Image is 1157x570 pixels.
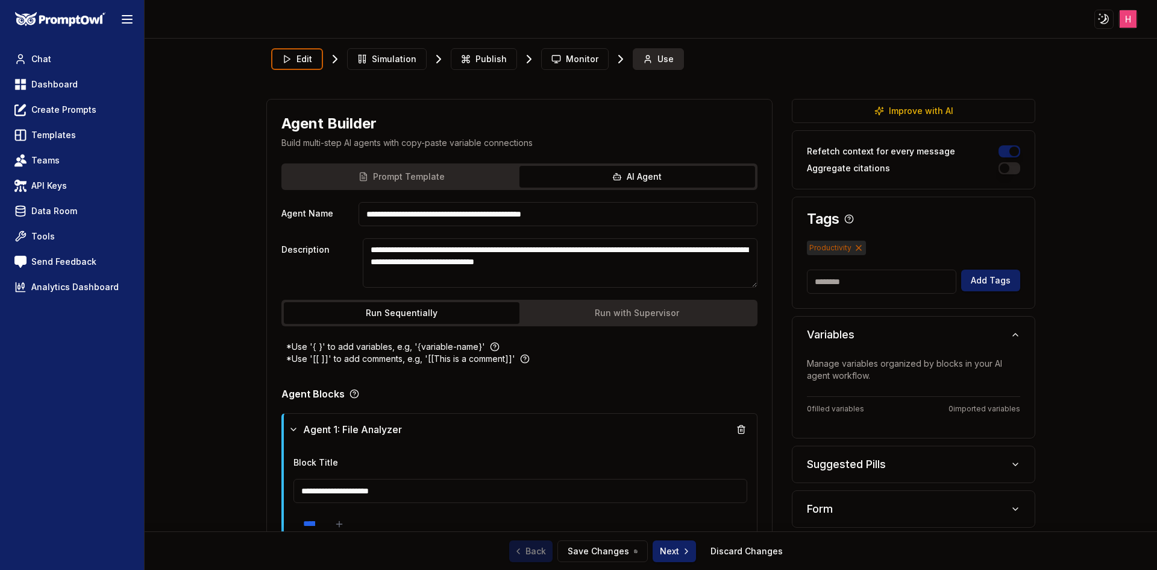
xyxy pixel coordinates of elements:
span: Analytics Dashboard [31,281,119,293]
a: Chat [10,48,134,70]
a: Analytics Dashboard [10,276,134,298]
a: Data Room [10,200,134,222]
span: Send Feedback [31,256,96,268]
p: Build multi-step AI agents with copy-paste variable connections [281,137,758,149]
span: Tools [31,230,55,242]
button: Publish [451,48,517,70]
span: Edit [296,53,312,65]
label: Aggregate citations [807,164,890,173]
span: API Keys [31,180,67,192]
span: Templates [31,129,76,141]
span: Data Room [31,205,77,217]
a: Send Feedback [10,251,134,273]
button: AI Agent [519,166,755,188]
span: Agent 1: File Analyzer [303,422,402,437]
label: Refetch context for every message [807,147,955,156]
p: *Use '[[ ]]' to add comments, e.g, '[[This is a comment]]' [286,353,515,365]
span: Use [657,53,674,65]
button: Next [653,540,696,562]
a: Templates [10,124,134,146]
a: Create Prompts [10,99,134,121]
button: Simulation [347,48,427,70]
a: API Keys [10,175,134,197]
button: Suggested Pills [792,446,1035,483]
span: Teams [31,154,60,166]
span: Publish [475,53,507,65]
label: Block Title [293,457,338,467]
span: Next [660,545,691,557]
button: Monitor [541,48,609,70]
button: Add Tags [961,270,1020,291]
a: Discard Changes [710,545,783,557]
img: feedback [14,256,27,268]
button: Run with Supervisor [519,302,755,324]
a: Teams [10,150,134,171]
button: Edit [271,48,323,70]
p: Manage variables organized by blocks in your AI agent workflow. [807,358,1020,382]
label: Agent Name [281,202,354,226]
button: Form [792,491,1035,527]
h3: Tags [807,212,839,226]
span: Simulation [372,53,416,65]
button: Run Sequentially [284,302,519,324]
div: Variables [792,353,1035,438]
button: Discard Changes [701,540,792,562]
span: Dashboard [31,78,78,90]
span: Create Prompts [31,104,96,116]
span: 0 filled variables [807,404,864,414]
a: Tools [10,226,134,247]
span: Monitor [566,53,598,65]
button: Improve with AI [792,99,1035,123]
h1: Agent Builder [281,114,377,133]
img: PromptOwl [15,12,105,27]
label: Description [281,238,358,288]
span: 0 imported variables [948,404,1020,414]
span: Productivity [807,241,866,255]
button: Save Changes [557,540,648,562]
span: Chat [31,53,51,65]
button: Prompt Template [284,166,519,188]
button: Use [633,48,684,70]
img: ACg8ocJJXoBNX9W-FjmgwSseULRJykJmqCZYzqgfQpEi3YodQgNtRg=s96-c [1120,10,1137,28]
p: Agent Blocks [281,389,345,399]
button: Variables [792,317,1035,353]
p: *Use '{ }' to add variables, e.g, '{variable-name}' [286,341,485,353]
a: Back [509,540,553,562]
a: Dashboard [10,74,134,95]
